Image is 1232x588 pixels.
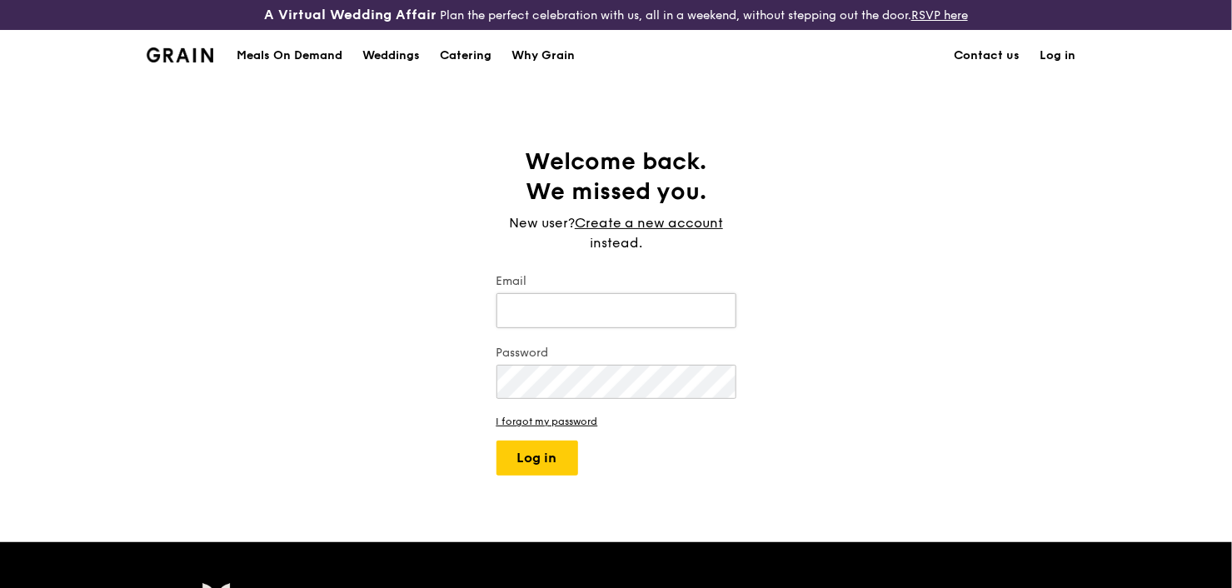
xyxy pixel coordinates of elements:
[911,8,968,22] a: RSVP here
[264,7,436,23] h3: A Virtual Wedding Affair
[352,31,430,81] a: Weddings
[147,47,214,62] img: Grain
[496,147,736,207] h1: Welcome back. We missed you.
[237,31,342,81] div: Meals On Demand
[496,441,578,476] button: Log in
[496,345,736,361] label: Password
[206,7,1027,23] div: Plan the perfect celebration with us, all in a weekend, without stepping out the door.
[575,213,723,233] a: Create a new account
[496,273,736,290] label: Email
[147,29,214,79] a: GrainGrain
[496,416,736,427] a: I forgot my password
[362,31,420,81] div: Weddings
[440,31,491,81] div: Catering
[945,31,1030,81] a: Contact us
[430,31,501,81] a: Catering
[1030,31,1086,81] a: Log in
[590,235,642,251] span: instead.
[501,31,585,81] a: Why Grain
[511,31,575,81] div: Why Grain
[509,215,575,231] span: New user?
